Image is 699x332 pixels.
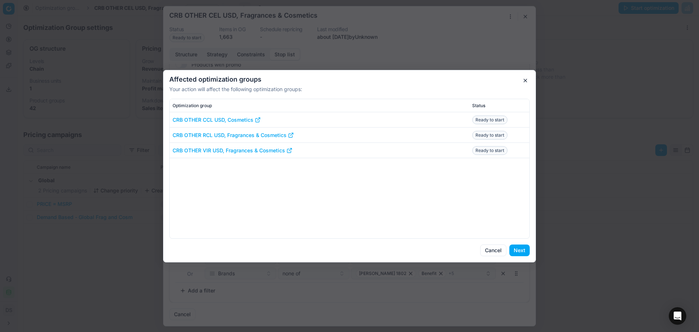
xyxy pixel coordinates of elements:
[173,131,294,138] a: CRB OTHER RCL USD, Fragrances & Cosmetics
[472,115,508,124] span: Ready to start
[169,76,530,83] h2: Affected optimization groups
[480,245,506,256] button: Cancel
[472,130,508,139] span: Ready to start
[472,146,508,155] span: Ready to start
[173,102,212,108] span: Optimization group
[169,86,530,93] p: Your action will affect the following optimization groups:
[173,147,292,154] a: CRB OTHER VIR USD, Fragrances & Cosmetics
[173,116,261,123] a: CRB OTHER CCL USD, Cosmetics
[472,102,485,108] span: Status
[509,245,530,256] button: Next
